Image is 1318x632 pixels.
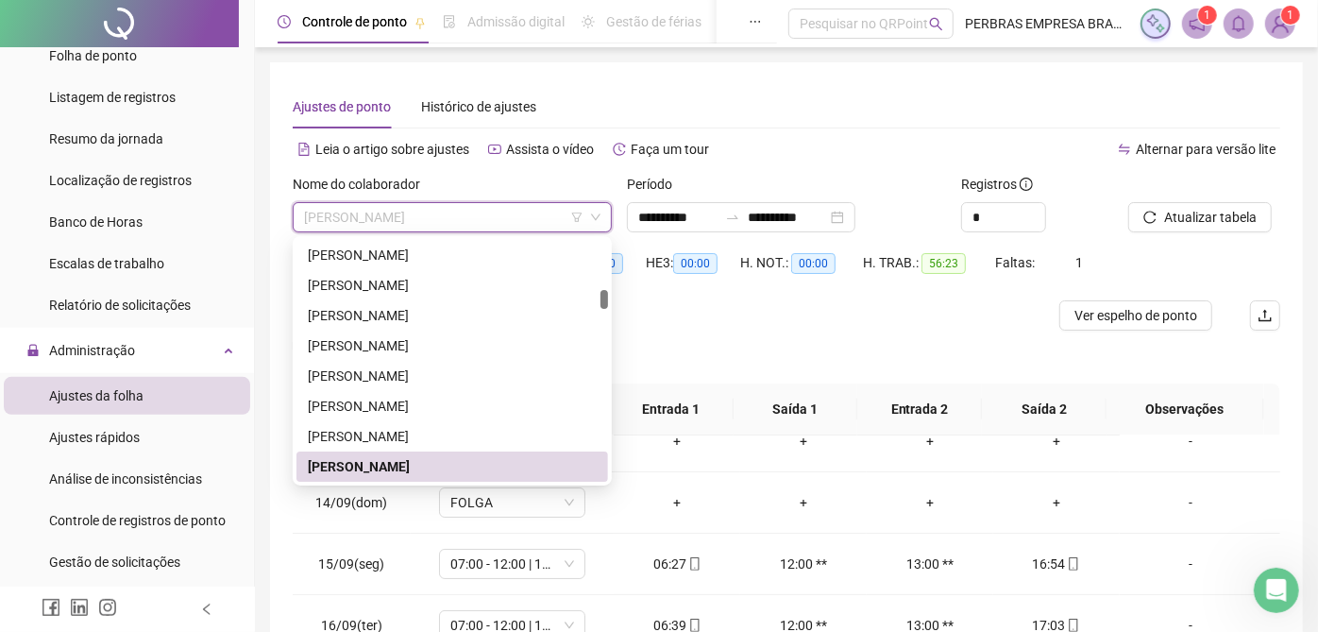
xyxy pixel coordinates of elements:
[296,391,608,421] div: CLAUDIO ROSEIRA BARRETO
[1128,202,1272,232] button: Atualizar tabela
[331,8,365,42] div: Fechar
[296,452,608,482] div: CLEITON CARDOSO DE ALMEIDA
[308,245,597,265] div: [PERSON_NAME]
[995,255,1038,270] span: Faltas:
[1281,6,1300,25] sup: Atualize o seu contato no menu Meus Dados
[929,17,943,31] span: search
[443,15,456,28] span: file-done
[755,492,852,513] div: +
[200,603,213,616] span: left
[686,557,701,571] span: mobile
[308,396,597,417] div: [PERSON_NAME]
[1198,6,1217,25] sup: 1
[571,212,583,223] span: filter
[1075,255,1083,270] span: 1
[1145,13,1166,34] img: sparkle-icon.fc2bf0ac1784a2077858766a79e2daf3.svg
[315,142,469,157] span: Leia o artigo sobre ajustes
[1065,557,1080,571] span: mobile
[278,15,291,28] span: clock-circle
[296,270,608,300] div: CESAR CARLOS DA CRUZ
[49,555,180,570] span: Gestão de solicitações
[1164,207,1257,228] span: Atualizar tabela
[1135,554,1246,574] div: -
[1230,15,1247,32] span: bell
[450,488,574,517] span: FOLGA
[725,210,740,225] span: swap-right
[882,431,978,452] div: +
[1189,15,1206,32] span: notification
[1136,142,1276,157] span: Alternar para versão lite
[308,366,597,386] div: [PERSON_NAME]
[213,135,228,150] a: Source reference 12109463:
[961,174,1033,195] span: Registros
[49,90,176,105] span: Listagem de registros
[296,361,608,391] div: CLAUDIO OLIVEIRA MOTA
[590,212,601,223] span: down
[70,598,89,617] span: linkedin
[304,203,600,231] span: CLEITON CARDOSO DE ALMEIDA
[1074,305,1197,326] span: Ver espelho de ponto
[49,48,137,63] span: Folha de ponto
[98,598,117,617] span: instagram
[49,214,143,230] span: Banco de Horas
[44,155,347,173] li: O app não está atualizado na loja?
[882,492,978,513] div: +
[30,301,347,357] div: Também confirma se você tem plano Gerencial ou Corporativo, pois a assinatura digital só funciona...
[30,428,295,539] div: Se ainda precisar de ajuda para cadastrar as assinaturas digitais nas folhas de ponto, estou aqui...
[606,14,701,29] span: Gestão de férias
[755,431,852,452] div: +
[318,556,384,572] span: 15/09(seg)
[54,10,84,41] img: Profile image for Ana
[749,15,762,28] span: ellipsis
[193,341,208,356] a: Source reference 6334832:
[308,275,597,296] div: [PERSON_NAME]
[629,554,725,574] div: 06:27
[506,142,594,157] span: Assista o vídeo
[982,384,1107,436] th: Saída 2
[1143,211,1157,224] span: reload
[44,177,347,212] li: A folha de ponto não foi fechada ainda pelo gestor?
[315,495,387,510] span: 14/09(dom)
[686,619,701,632] span: mobile
[30,69,261,103] b: Em qual etapa você está tendo dificuldade?
[278,158,293,173] a: Source reference 12059666:
[296,331,608,361] div: CICERO FERREIRA DE OLIVEIRA NETO
[296,8,331,43] button: Início
[49,430,140,445] span: Ajustes rápidos
[1107,384,1265,436] th: Observações
[646,252,740,274] div: HE 3:
[1205,9,1211,22] span: 1
[740,252,863,274] div: H. NOT.:
[12,8,48,43] button: go back
[1135,431,1246,452] div: -
[1288,9,1294,22] span: 1
[49,388,144,403] span: Ajustes da folha
[857,384,982,436] th: Entrada 2
[30,367,347,403] div: Me conta exatamente onde você está travando que vou te ajudar a resolver!
[467,14,565,29] span: Admissão digital
[92,24,279,43] p: A equipe também pode ajudar
[1266,9,1294,38] img: 87329
[1122,399,1250,419] span: Observações
[296,300,608,331] div: CEZAR AUGUSTO CORREIA JUNIOR
[49,343,135,358] span: Administração
[49,513,226,528] span: Controle de registros de ponto
[308,335,597,356] div: [PERSON_NAME]
[1008,431,1105,452] div: +
[629,431,725,452] div: +
[488,143,501,156] span: youtube
[609,384,734,436] th: Entrada 1
[15,417,363,592] div: Ana diz…
[49,256,164,271] span: Escalas de trabalho
[421,99,536,114] span: Histórico de ajustes
[293,99,391,114] span: Ajustes de ponto
[49,471,202,487] span: Análise de inconsistências
[42,598,60,617] span: facebook
[1065,619,1080,632] span: mobile
[1059,300,1212,331] button: Ver espelho de ponto
[308,426,597,447] div: [PERSON_NAME]
[49,298,191,313] span: Relatório de solicitações
[734,384,858,436] th: Saída 1
[1258,308,1273,323] span: upload
[414,17,426,28] span: pushpin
